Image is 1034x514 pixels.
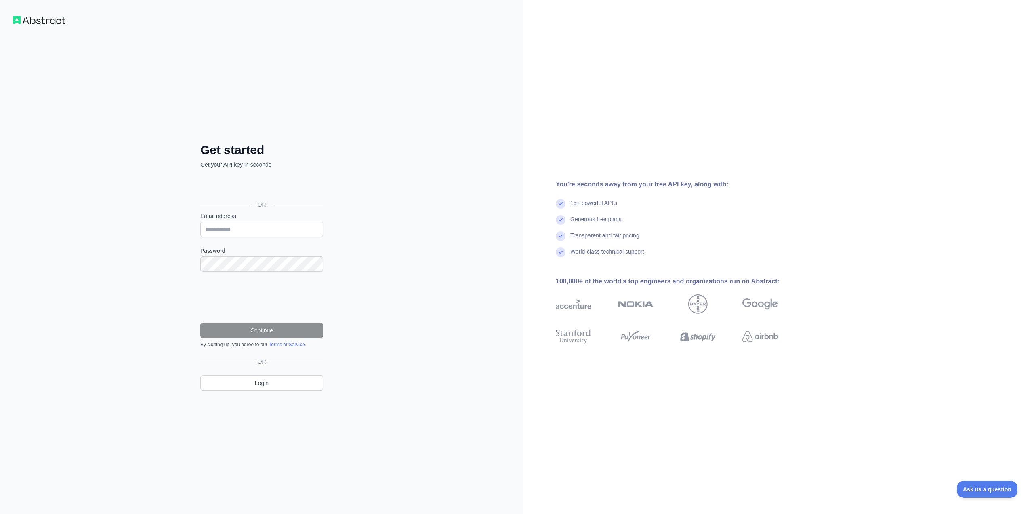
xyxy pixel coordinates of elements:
img: check mark [556,199,565,209]
img: payoneer [618,328,654,345]
h2: Get started [200,143,323,157]
label: Email address [200,212,323,220]
iframe: Toggle Customer Support [957,481,1018,498]
div: By signing up, you agree to our . [200,341,323,348]
div: 100,000+ of the world's top engineers and organizations run on Abstract: [556,277,804,286]
div: Generous free plans [570,215,622,231]
img: airbnb [742,328,778,345]
button: Continue [200,323,323,338]
img: stanford university [556,328,591,345]
span: OR [254,357,269,366]
img: google [742,294,778,314]
span: OR [251,201,273,209]
div: Transparent and fair pricing [570,231,639,247]
iframe: reCAPTCHA [200,281,323,313]
img: Workflow [13,16,65,24]
iframe: Google ile Oturum Açma Düğmesi [196,178,326,195]
img: accenture [556,294,591,314]
label: Password [200,247,323,255]
img: shopify [680,328,716,345]
img: bayer [688,294,708,314]
div: World-class technical support [570,247,644,264]
img: check mark [556,247,565,257]
img: check mark [556,215,565,225]
div: You're seconds away from your free API key, along with: [556,180,804,189]
img: check mark [556,231,565,241]
div: 15+ powerful API's [570,199,617,215]
p: Get your API key in seconds [200,161,323,169]
a: Terms of Service [269,342,305,347]
a: Login [200,375,323,391]
img: nokia [618,294,654,314]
